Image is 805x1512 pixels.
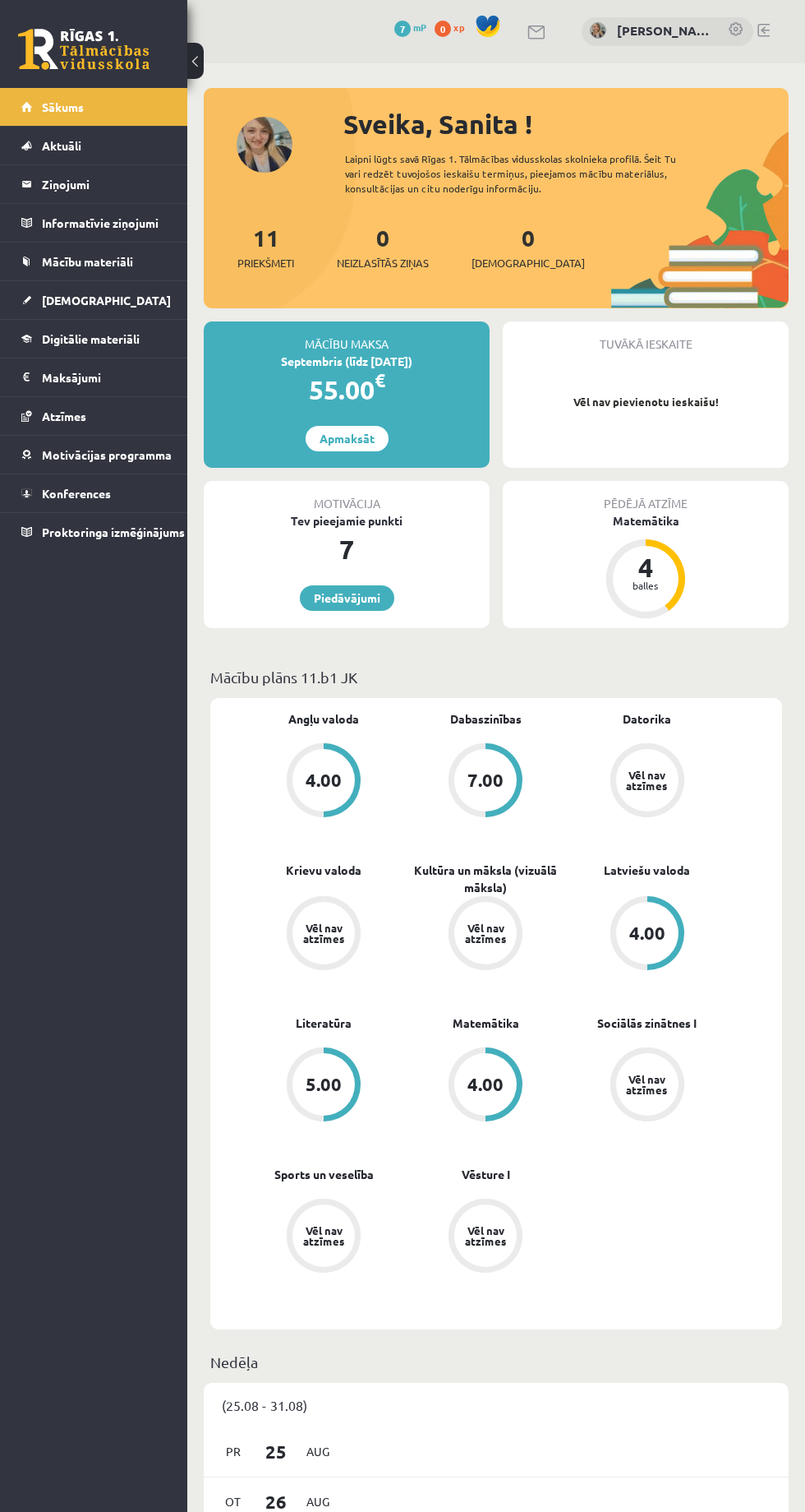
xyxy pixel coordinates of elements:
a: 4.00 [405,1047,567,1125]
span: € [375,368,385,392]
a: 0Neizlasītās ziņas [337,223,429,271]
span: Proktoringa izmēģinājums [42,525,185,539]
span: xp [453,21,464,34]
a: Aktuāli [21,127,167,164]
a: Vēl nav atzīmes [405,896,567,973]
span: Konferences [42,486,111,501]
a: Latviešu valoda [604,862,690,879]
div: 55.00 [204,370,490,409]
a: Informatīvie ziņojumi [21,204,167,242]
a: 7 mP [394,21,426,34]
div: Pēdējā atzīme [503,481,789,512]
a: Sākums [21,88,167,126]
span: Aktuāli [42,138,81,153]
div: 7.00 [467,771,504,789]
legend: Informatīvie ziņojumi [42,204,167,242]
p: Mācību plāns 11.b1 JK [210,666,782,688]
a: Dabaszinības [450,710,522,728]
div: Sveika, Sanita ! [343,104,789,144]
a: Vēsture I [462,1166,510,1183]
div: Matemātika [503,512,789,529]
div: (25.08 - 31.08) [204,1383,789,1427]
span: Priekšmeti [237,255,294,271]
a: 5.00 [243,1047,405,1125]
div: 7 [204,529,490,569]
div: Motivācija [204,481,490,512]
a: Rīgas 1. Tālmācības vidusskola [18,29,149,70]
div: Vēl nav atzīmes [301,1225,347,1246]
legend: Ziņojumi [42,165,167,203]
a: Vēl nav atzīmes [566,743,728,821]
a: Vēl nav atzīmes [243,1199,405,1276]
p: Nedēļa [210,1351,782,1373]
span: Pr [216,1439,251,1464]
img: Sanita Bērziņa [590,22,606,39]
a: Ziņojumi [21,165,167,203]
div: 5.00 [306,1075,342,1094]
span: Atzīmes [42,409,86,423]
span: Aug [301,1439,335,1464]
span: Sākums [42,99,84,114]
span: Neizlasītās ziņas [337,255,429,271]
div: Vēl nav atzīmes [462,1225,508,1246]
div: Tuvākā ieskaite [503,321,789,353]
span: mP [413,21,426,34]
a: Kultūra un māksla (vizuālā māksla) [405,862,567,896]
a: Vēl nav atzīmes [405,1199,567,1276]
div: 4.00 [629,924,665,942]
a: Vēl nav atzīmes [243,896,405,973]
a: 11Priekšmeti [237,223,294,271]
div: Mācību maksa [204,321,490,353]
div: Vēl nav atzīmes [624,770,670,791]
a: Matemātika [453,1015,519,1032]
a: Krievu valoda [286,862,361,879]
p: Vēl nav pievienotu ieskaišu! [511,394,780,410]
span: Mācību materiāli [42,254,133,269]
div: balles [621,580,670,590]
div: 4.00 [306,771,342,789]
span: 25 [251,1438,301,1465]
a: 4.00 [243,743,405,821]
div: 4 [621,554,670,580]
a: Proktoringa izmēģinājums [21,513,167,551]
legend: Maksājumi [42,358,167,396]
a: Angļu valoda [288,710,359,728]
div: Laipni lūgts savā Rīgas 1. Tālmācības vidusskolas skolnieka profilā. Šeit Tu vari redzēt tuvojošo... [345,151,696,196]
div: Tev pieejamie punkti [204,512,490,529]
span: Motivācijas programma [42,447,172,462]
a: 0[DEMOGRAPHIC_DATA] [471,223,585,271]
a: Apmaksāt [306,426,389,451]
a: Maksājumi [21,358,167,396]
span: [DEMOGRAPHIC_DATA] [471,255,585,271]
a: Matemātika 4 balles [503,512,789,621]
a: Mācību materiāli [21,243,167,280]
a: Vēl nav atzīmes [566,1047,728,1125]
div: Septembris (līdz [DATE]) [204,353,490,370]
a: 7.00 [405,743,567,821]
a: [DEMOGRAPHIC_DATA] [21,281,167,319]
a: Atzīmes [21,397,167,435]
a: Literatūra [296,1015,352,1032]
a: 0 xp [435,21,472,34]
a: Motivācijas programma [21,436,167,474]
span: [DEMOGRAPHIC_DATA] [42,293,171,307]
span: 0 [435,21,451,37]
div: 4.00 [467,1075,504,1094]
div: Vēl nav atzīmes [624,1074,670,1095]
a: 4.00 [566,896,728,973]
a: Datorika [623,710,671,728]
a: Konferences [21,474,167,512]
a: Sociālās zinātnes I [597,1015,697,1032]
span: 7 [394,21,411,37]
div: Vēl nav atzīmes [462,922,508,944]
span: Digitālie materiāli [42,331,140,346]
div: Vēl nav atzīmes [301,922,347,944]
a: Sports un veselība [274,1166,374,1183]
a: Digitālie materiāli [21,320,167,358]
a: [PERSON_NAME] [617,21,711,40]
a: Piedāvājumi [300,585,394,611]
